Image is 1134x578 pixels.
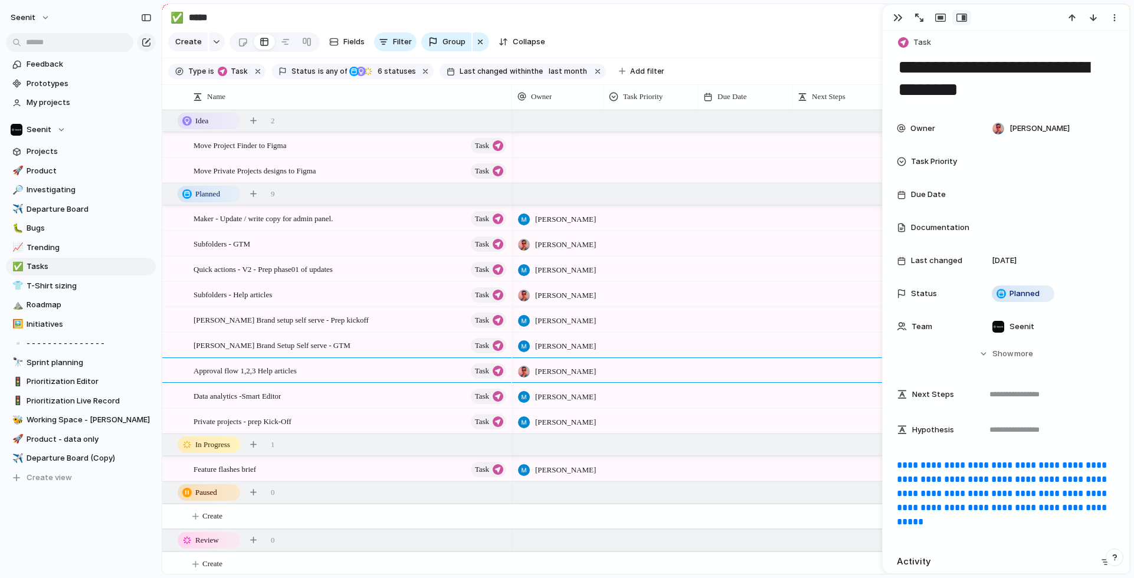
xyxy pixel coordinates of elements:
[202,510,222,522] span: Create
[27,78,152,90] span: Prototypes
[194,414,291,428] span: Private projects - prep Kick-Off
[6,94,156,111] a: My projects
[535,464,596,476] span: [PERSON_NAME]
[27,97,152,109] span: My projects
[475,363,489,379] span: Task
[6,316,156,333] div: 🖼️Initiatives
[6,258,156,275] a: ✅Tasks
[6,201,156,218] a: ✈️Departure Board
[194,237,250,250] span: Subfolders - GTM
[535,214,596,225] span: [PERSON_NAME]
[623,91,663,103] span: Task Priority
[6,277,156,295] a: 👕T-Shirt sizing
[471,138,506,153] button: Task
[271,188,275,200] span: 9
[6,181,156,199] div: 🔎Investigating
[6,239,156,257] a: 📈Trending
[27,222,152,234] span: Bugs
[910,123,935,134] span: Owner
[27,203,152,215] span: Departure Board
[6,373,156,390] a: 🚦Prioritization Editor
[194,389,281,402] span: Data analytics -Smart Editor
[175,36,202,48] span: Create
[27,184,152,196] span: Investigating
[11,376,22,387] button: 🚦
[535,264,596,276] span: [PERSON_NAME]
[12,222,21,235] div: 🐛
[475,413,489,430] span: Task
[12,432,21,446] div: 🚀
[443,36,466,48] span: Group
[535,416,596,428] span: [PERSON_NAME]
[6,219,156,237] a: 🐛Bugs
[271,487,275,498] span: 0
[471,313,506,328] button: Task
[215,65,250,78] button: Task
[318,66,324,77] span: is
[27,124,51,136] span: Seenit
[188,66,206,77] span: Type
[195,487,217,498] span: Paused
[471,287,506,303] button: Task
[12,279,21,293] div: 👕
[12,413,21,427] div: 🐝
[195,439,230,451] span: In Progress
[195,534,219,546] span: Review
[912,389,954,400] span: Next Steps
[5,8,56,27] button: Seenit
[12,317,21,331] div: 🖼️
[475,287,489,303] span: Task
[374,67,384,75] span: 6
[535,315,596,327] span: [PERSON_NAME]
[11,222,22,234] button: 🐛
[6,162,156,180] div: 🚀Product
[27,433,152,445] span: Product - data only
[475,461,489,478] span: Task
[11,357,22,369] button: 🔭
[471,338,506,353] button: Task
[510,66,543,77] span: within the
[471,163,506,179] button: Task
[271,115,275,127] span: 2
[513,36,545,48] span: Collapse
[475,388,489,405] span: Task
[911,255,962,267] span: Last changed
[27,299,152,311] span: Roadmap
[195,188,220,200] span: Planned
[12,356,21,369] div: 🔭
[11,242,22,254] button: 📈
[6,334,156,352] a: ▫️- - - - - - - - - - - - - - -
[1010,123,1070,134] span: [PERSON_NAME]
[27,452,152,464] span: Departure Board (Copy)
[271,439,275,451] span: 1
[12,241,21,254] div: 📈
[393,36,412,48] span: Filter
[6,296,156,314] div: ⛰️Roadmap
[208,66,214,77] span: is
[911,156,957,168] span: Task Priority
[11,184,22,196] button: 🔎
[475,137,489,154] span: Task
[374,32,417,51] button: Filter
[27,146,152,157] span: Projects
[6,354,156,372] div: 🔭Sprint planning
[911,222,969,234] span: Documentation
[535,239,596,251] span: [PERSON_NAME]
[194,211,333,225] span: Maker - Update / write copy for admin panel.
[6,55,156,73] a: Feedback
[27,376,152,387] span: Prioritization Editor
[475,312,489,329] span: Task
[6,449,156,467] a: ✈️Departure Board (Copy)
[494,32,550,51] button: Collapse
[374,66,416,77] span: statuses
[206,65,217,78] button: is
[1014,348,1033,360] span: more
[27,357,152,369] span: Sprint planning
[227,66,248,77] span: Task
[27,395,152,407] span: Prioritization Live Record
[11,452,22,464] button: ✈️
